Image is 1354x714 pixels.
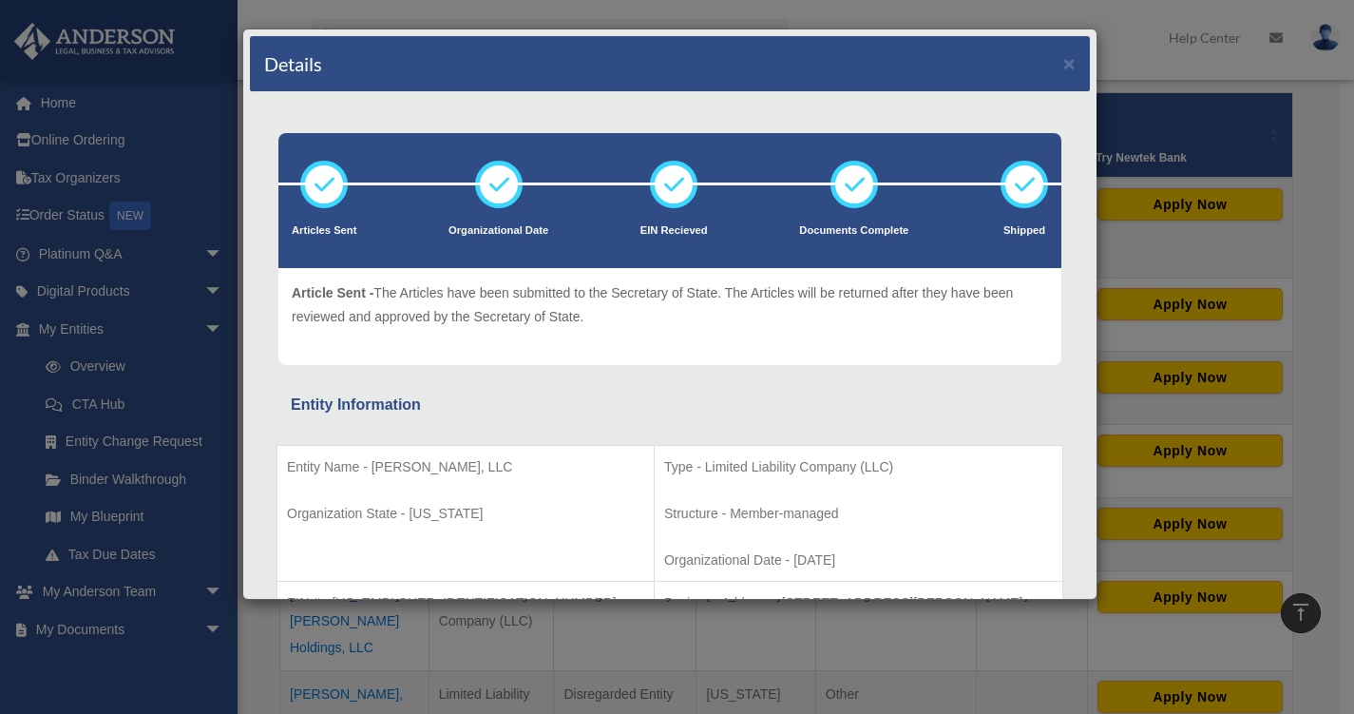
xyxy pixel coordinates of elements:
[1001,222,1048,241] p: Shipped
[287,502,644,526] p: Organization State - [US_STATE]
[448,222,548,241] p: Organizational Date
[292,222,356,241] p: Articles Sent
[664,455,1053,479] p: Type - Limited Liability Company (LLC)
[664,591,1053,615] p: Business Address - [STREET_ADDRESS][PERSON_NAME]
[287,455,644,479] p: Entity Name - [PERSON_NAME], LLC
[1063,53,1076,73] button: ×
[640,222,708,241] p: EIN Recieved
[799,222,908,241] p: Documents Complete
[292,281,1048,328] p: The Articles have been submitted to the Secretary of State. The Articles will be returned after t...
[264,50,322,77] h4: Details
[291,392,1049,418] div: Entity Information
[664,502,1053,526] p: Structure - Member-managed
[664,549,1053,572] p: Organizational Date - [DATE]
[287,591,644,615] p: EIN # - [US_EMPLOYER_IDENTIFICATION_NUMBER]
[292,285,373,300] span: Article Sent -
